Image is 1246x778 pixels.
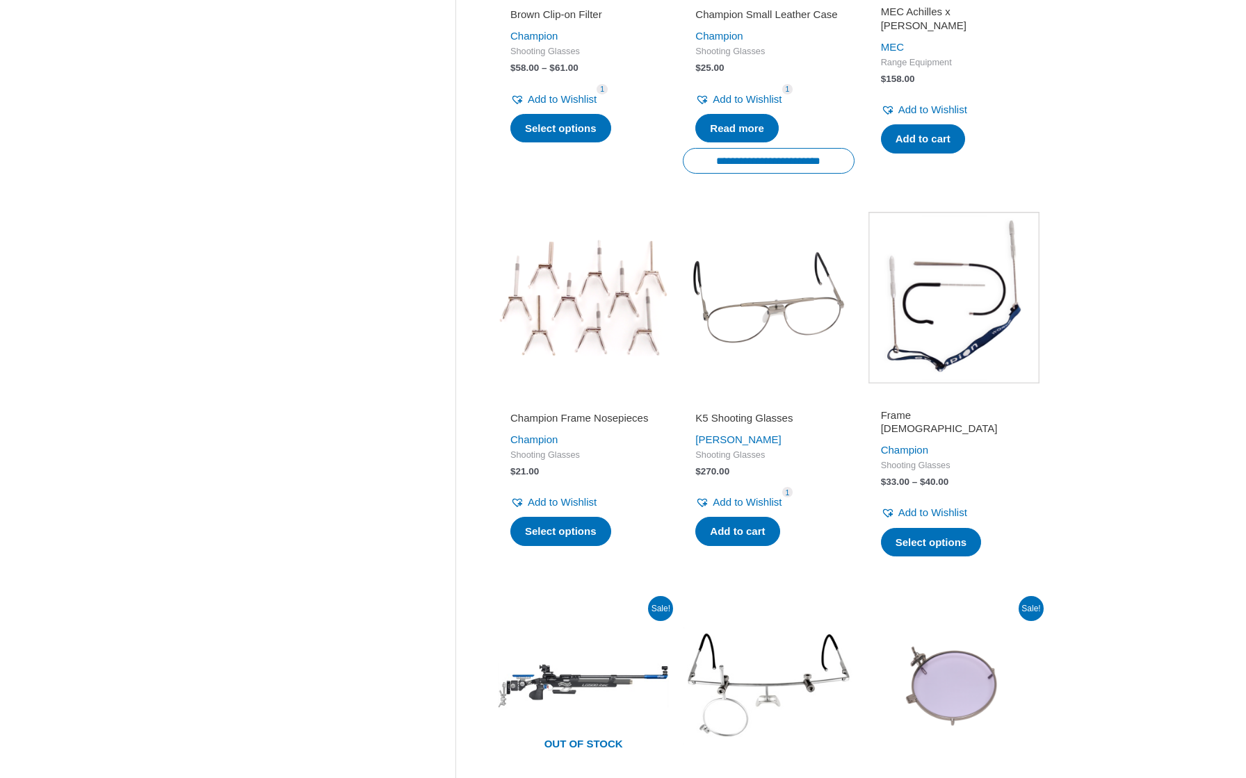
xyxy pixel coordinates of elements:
[648,596,673,621] span: Sale!
[881,528,982,557] a: Select options for “Frame Temples”
[510,392,656,408] iframe: Customer reviews powered by Trustpilot
[695,433,781,445] a: [PERSON_NAME]
[695,30,743,42] a: Champion
[881,408,1027,441] a: Frame [DEMOGRAPHIC_DATA]
[528,93,597,105] span: Add to Wishlist
[695,411,841,425] h2: K5 Shooting Glasses
[695,63,701,73] span: $
[510,8,656,26] a: Brown Clip-on Filter
[898,506,967,518] span: Add to Wishlist
[920,477,925,487] span: $
[498,600,669,771] img: Walther LG500 itec
[695,411,841,430] a: K5 Shooting Glasses
[508,729,658,761] span: Out of stock
[881,5,1027,38] a: MEC Achilles x [PERSON_NAME]
[881,392,1027,408] iframe: Customer reviews powered by Trustpilot
[868,212,1039,383] img: Frame Temples
[683,212,854,383] img: K5 Shooting Glasses
[695,466,729,477] bdi: 270.00
[881,503,967,522] a: Add to Wishlist
[881,74,887,84] span: $
[695,8,841,26] a: Champion Small Leather Case
[881,408,1027,436] h2: Frame [DEMOGRAPHIC_DATA]
[695,392,841,408] iframe: Customer reviews powered by Trustpilot
[881,477,887,487] span: $
[510,90,597,109] a: Add to Wishlist
[881,477,909,487] bdi: 33.00
[695,8,841,22] h2: Champion Small Leather Case
[881,100,967,119] a: Add to Wishlist
[695,90,782,109] a: Add to Wishlist
[498,600,669,771] a: Out of stock
[868,600,1039,771] img: Amethyst clip-on filter
[510,466,539,477] bdi: 21.00
[510,466,516,477] span: $
[542,63,547,73] span: –
[510,433,558,445] a: Champion
[695,46,841,58] span: Shooting Glasses
[881,57,1027,69] span: Range Equipment
[510,46,656,58] span: Shooting Glasses
[713,93,782,105] span: Add to Wishlist
[510,449,656,461] span: Shooting Glasses
[881,5,1027,32] h2: MEC Achilles x [PERSON_NAME]
[683,600,854,771] img: K3 Frame
[498,212,669,383] img: Champion Frame Nosepiece
[782,84,793,94] span: 1
[695,449,841,461] span: Shooting Glasses
[549,63,578,73] bdi: 61.00
[920,477,948,487] bdi: 40.00
[695,517,779,546] a: Add to cart: “K5 Shooting Glasses”
[881,74,915,84] bdi: 158.00
[510,493,597,512] a: Add to Wishlist
[695,114,779,143] a: Read more about “Champion Small Leather Case”
[510,411,656,425] h2: Champion Frame Nosepieces
[713,496,782,508] span: Add to Wishlist
[510,114,611,143] a: Select options for “Brown Clip-on Filter”
[510,8,656,22] h2: Brown Clip-on Filter
[898,104,967,115] span: Add to Wishlist
[510,411,656,430] a: Champion Frame Nosepieces
[695,63,724,73] bdi: 25.00
[881,460,1027,472] span: Shooting Glasses
[510,63,539,73] bdi: 58.00
[597,84,608,94] span: 1
[912,477,918,487] span: –
[510,30,558,42] a: Champion
[528,496,597,508] span: Add to Wishlist
[510,517,611,546] a: Select options for “Champion Frame Nosepieces”
[881,444,928,456] a: Champion
[549,63,555,73] span: $
[881,124,965,154] a: Add to cart: “MEC Achilles x Thrasher”
[695,493,782,512] a: Add to Wishlist
[881,41,904,53] a: MEC
[782,487,793,497] span: 1
[695,466,701,477] span: $
[510,63,516,73] span: $
[1019,596,1044,621] span: Sale!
